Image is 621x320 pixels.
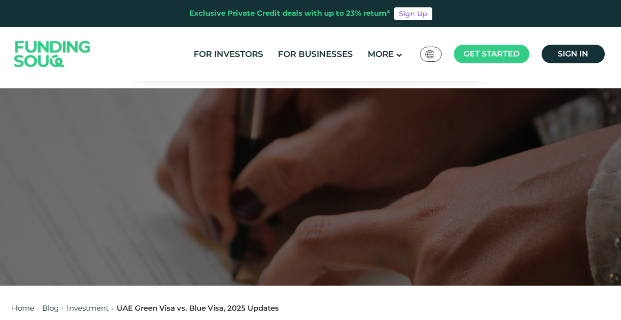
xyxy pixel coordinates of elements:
[117,303,279,314] div: UAE Green Visa vs. Blue Visa, 2025 Updates
[425,50,434,58] img: SA Flag
[464,49,520,58] span: Get started
[12,303,34,313] a: Home
[189,8,390,19] div: Exclusive Private Credit deals with up to 23% return*
[275,46,355,62] a: For Businesses
[4,29,100,79] img: Logo
[368,49,394,59] span: More
[191,46,266,62] a: For Investors
[394,7,432,20] a: Sign Up
[542,45,605,63] a: Sign in
[558,49,588,58] span: Sign in
[42,303,59,313] a: Blog
[67,303,109,313] a: Investment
